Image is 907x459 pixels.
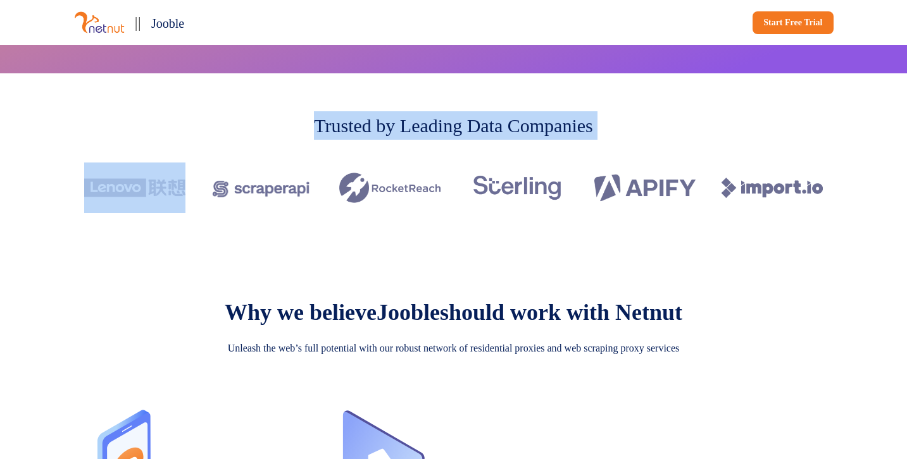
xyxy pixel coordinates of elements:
span: Jooble [377,300,440,325]
p: Unleash the web’s full potential with our robust network of residential proxies and web scraping ... [188,341,720,356]
p: || [135,10,141,35]
a: Start Free Trial [753,11,833,34]
span: Jooble [151,16,184,30]
p: Trusted by Leading Data Companies [314,111,593,140]
p: Why we believe should work with Netnut [225,299,682,326]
